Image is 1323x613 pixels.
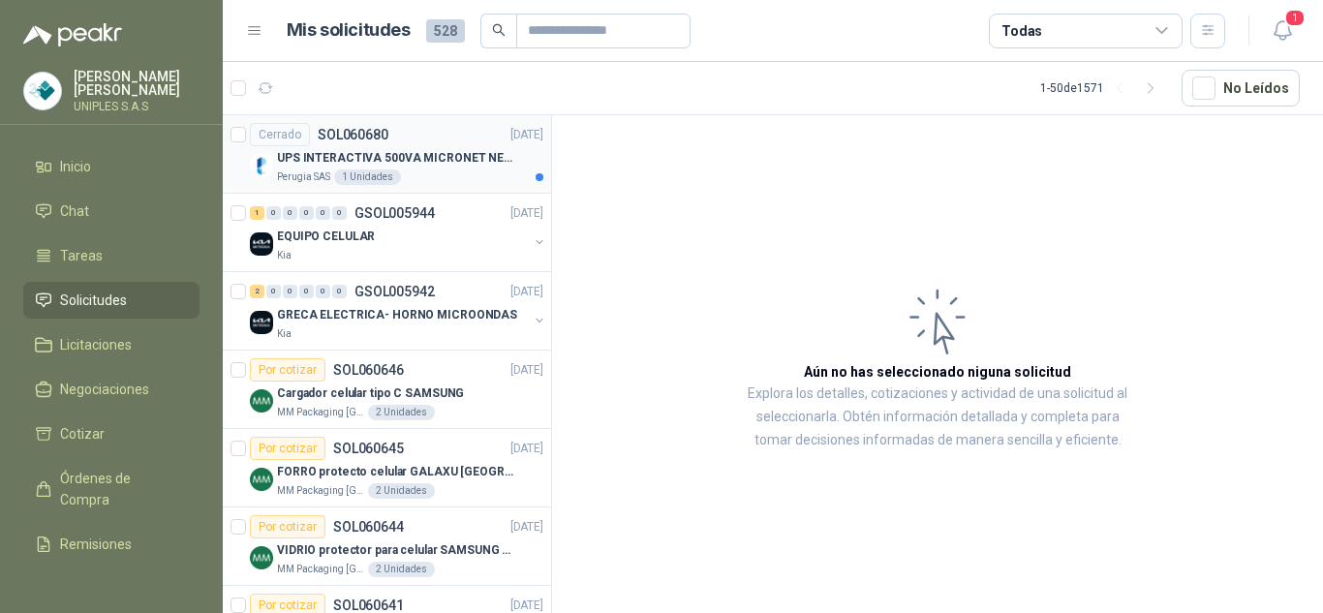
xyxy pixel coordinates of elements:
div: 0 [316,285,330,298]
p: [DATE] [510,518,543,536]
div: 2 [250,285,264,298]
a: Negociaciones [23,371,200,408]
div: 0 [332,206,347,220]
p: Cargador celular tipo C SAMSUNG [277,384,464,403]
a: Cotizar [23,415,200,452]
img: Company Logo [250,311,273,334]
p: [DATE] [510,440,543,458]
p: SOL060646 [333,363,404,377]
p: EQUIPO CELULAR [277,228,375,246]
div: 1 - 50 de 1571 [1040,73,1166,104]
p: SOL060644 [333,520,404,534]
div: 1 Unidades [334,169,401,185]
p: Kia [277,248,292,263]
button: 1 [1265,14,1300,48]
p: [PERSON_NAME] [PERSON_NAME] [74,70,200,97]
span: 528 [426,19,465,43]
a: Licitaciones [23,326,200,363]
p: [DATE] [510,204,543,223]
img: Company Logo [250,546,273,569]
p: GSOL005942 [354,285,435,298]
a: Inicio [23,148,200,185]
a: Solicitudes [23,282,200,319]
span: Remisiones [60,534,132,555]
span: Inicio [60,156,91,177]
p: MM Packaging [GEOGRAPHIC_DATA] [277,405,364,420]
div: 0 [283,285,297,298]
p: SOL060645 [333,442,404,455]
p: GSOL005944 [354,206,435,220]
button: No Leídos [1182,70,1300,107]
p: SOL060641 [333,598,404,612]
a: Por cotizarSOL060646[DATE] Company LogoCargador celular tipo C SAMSUNGMM Packaging [GEOGRAPHIC_DA... [223,351,551,429]
a: Por cotizarSOL060644[DATE] Company LogoVIDRIO protector para celular SAMSUNG GALAXI A16 5GMM Pack... [223,507,551,586]
a: CerradoSOL060680[DATE] Company LogoUPS INTERACTIVA 500VA MICRONET NEGRA MARCA: POWEST NICOMARPeru... [223,115,551,194]
div: 2 Unidades [368,562,435,577]
div: 2 Unidades [368,405,435,420]
div: 2 Unidades [368,483,435,499]
a: Tareas [23,237,200,274]
span: Órdenes de Compra [60,468,181,510]
div: Por cotizar [250,437,325,460]
div: Por cotizar [250,515,325,538]
h3: Aún no has seleccionado niguna solicitud [804,361,1071,383]
h1: Mis solicitudes [287,16,411,45]
img: Company Logo [250,232,273,256]
span: Negociaciones [60,379,149,400]
p: [DATE] [510,283,543,301]
span: Cotizar [60,423,105,444]
div: 0 [266,285,281,298]
p: MM Packaging [GEOGRAPHIC_DATA] [277,483,364,499]
p: GRECA ELECTRICA- HORNO MICROONDAS [277,306,517,324]
p: [DATE] [510,126,543,144]
p: UNIPLES S.A.S [74,101,200,112]
p: Explora los detalles, cotizaciones y actividad de una solicitud al seleccionarla. Obtén informaci... [746,383,1129,452]
p: [DATE] [510,361,543,380]
a: Órdenes de Compra [23,460,200,518]
img: Company Logo [250,154,273,177]
div: Cerrado [250,123,310,146]
span: Solicitudes [60,290,127,311]
span: 1 [1284,9,1306,27]
p: VIDRIO protector para celular SAMSUNG GALAXI A16 5G [277,541,518,560]
img: Logo peakr [23,23,122,46]
span: Tareas [60,245,103,266]
img: Company Logo [250,468,273,491]
p: Kia [277,326,292,342]
a: Por cotizarSOL060645[DATE] Company LogoFORRO protecto celular GALAXU [GEOGRAPHIC_DATA] A16 5GMM P... [223,429,551,507]
div: Por cotizar [250,358,325,382]
div: 0 [332,285,347,298]
p: SOL060680 [318,128,388,141]
div: 0 [283,206,297,220]
img: Company Logo [250,389,273,413]
span: Chat [60,200,89,222]
span: Licitaciones [60,334,132,355]
img: Company Logo [24,73,61,109]
div: 1 [250,206,264,220]
span: search [492,23,506,37]
div: 0 [299,206,314,220]
a: 2 0 0 0 0 0 GSOL005942[DATE] Company LogoGRECA ELECTRICA- HORNO MICROONDASKia [250,280,547,342]
p: Perugia SAS [277,169,330,185]
a: Remisiones [23,526,200,563]
p: UPS INTERACTIVA 500VA MICRONET NEGRA MARCA: POWEST NICOMAR [277,149,518,168]
div: Todas [1001,20,1042,42]
p: FORRO protecto celular GALAXU [GEOGRAPHIC_DATA] A16 5G [277,463,518,481]
a: Chat [23,193,200,230]
div: 0 [316,206,330,220]
p: MM Packaging [GEOGRAPHIC_DATA] [277,562,364,577]
div: 0 [266,206,281,220]
a: 1 0 0 0 0 0 GSOL005944[DATE] Company LogoEQUIPO CELULARKia [250,201,547,263]
div: 0 [299,285,314,298]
